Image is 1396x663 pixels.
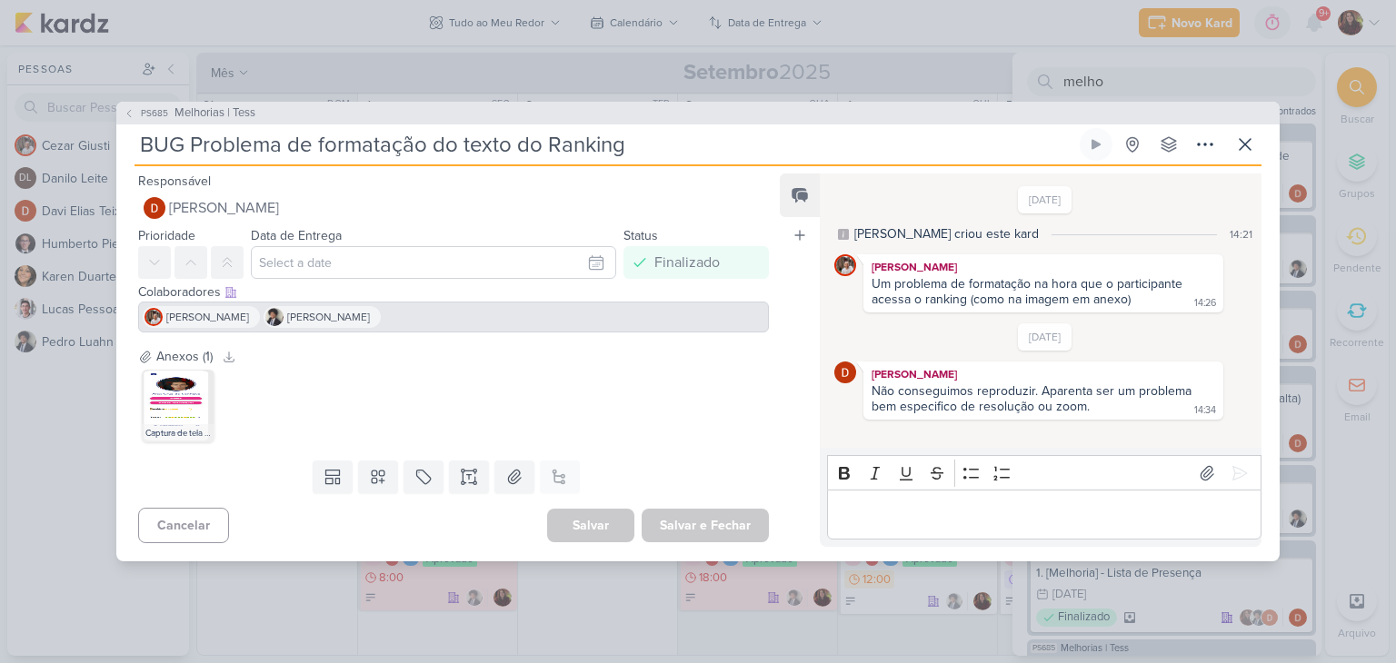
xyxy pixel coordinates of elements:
[138,228,195,243] label: Prioridade
[1230,226,1252,242] div: 14:21
[124,104,255,123] button: PS685 Melhorias | Tess
[834,361,856,383] img: Davi Elias Teixeira
[623,246,769,279] button: Finalizado
[138,508,229,543] button: Cancelar
[872,383,1195,414] div: Não conseguimos reproduzir. Aparenta ser um problema bem especifico de resolução ou zoom.
[827,490,1261,539] div: Editor editing area: main
[867,365,1220,383] div: [PERSON_NAME]
[156,347,213,366] div: Anexos (1)
[142,424,214,442] div: Captura de tela [DATE] 142412.png
[166,309,249,325] span: [PERSON_NAME]
[872,276,1186,307] div: Um problema de formatação na hora que o participante acessa o ranking (como na imagem em anexo)
[144,197,165,219] img: Davi Elias Teixeira
[145,308,163,326] img: Cezar Giusti
[654,252,720,273] div: Finalizado
[169,197,279,219] span: [PERSON_NAME]
[174,104,255,123] span: Melhorias | Tess
[138,282,769,302] div: Colaboradores
[251,246,616,279] input: Select a date
[138,106,171,120] span: PS685
[827,455,1261,490] div: Editor toolbar
[1089,137,1103,152] div: Ligar relógio
[265,308,284,326] img: Pedro Luahn Simões
[142,370,214,442] img: Y7R8kgdR83uHnDwFLLr7DCST8QRfPJty8WQ0YSBT.png
[138,173,211,189] label: Responsável
[623,228,658,243] label: Status
[138,192,769,224] button: [PERSON_NAME]
[287,309,370,325] span: [PERSON_NAME]
[251,228,342,243] label: Data de Entrega
[854,224,1039,243] div: [PERSON_NAME] criou este kard
[867,258,1220,276] div: [PERSON_NAME]
[135,128,1076,161] input: Kard Sem Título
[834,254,856,276] img: Cezar Giusti
[1194,296,1216,311] div: 14:26
[1194,403,1216,418] div: 14:34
